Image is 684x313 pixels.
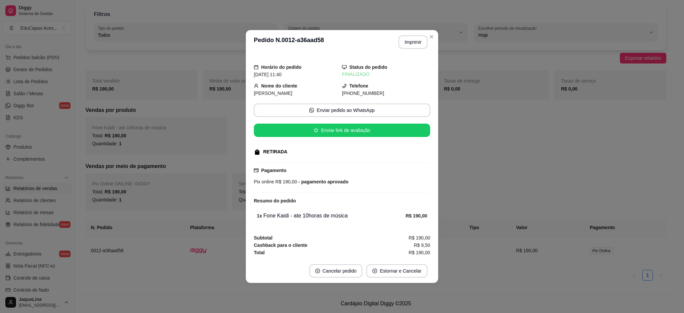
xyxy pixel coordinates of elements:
[257,213,262,218] strong: 1 x
[254,243,307,248] strong: Cashback para o cliente
[315,269,320,273] span: close-circle
[261,64,302,70] strong: Horário do pedido
[254,168,259,173] span: credit-card
[261,168,286,173] strong: Pagamento
[254,91,292,96] span: [PERSON_NAME]
[254,35,324,49] h3: Pedido N. 0012-a36aad58
[257,212,405,220] div: Fone Kaidi - ate 10horas de música
[254,179,274,184] span: Pix online
[274,179,297,184] span: R$ 190,00
[349,83,368,89] strong: Telefone
[254,124,430,137] button: starEnviar link de avaliação
[408,249,430,256] span: R$ 190,00
[349,64,387,70] strong: Status do pedido
[342,65,347,69] span: desktop
[366,264,427,278] button: close-circleEstornar e Cancelar
[309,108,314,113] span: whats-app
[408,234,430,242] span: R$ 190,00
[398,35,427,49] button: Imprimir
[263,148,287,155] div: RETIRADA
[342,91,384,96] span: [PHONE_NUMBER]
[254,65,259,69] span: calendar
[254,198,296,203] strong: Resumo do pedido
[342,71,430,78] div: FINALIZADO
[414,242,430,249] span: R$ 9,50
[254,235,273,241] strong: Subtotal
[314,128,318,133] span: star
[254,84,259,88] span: user
[426,31,437,42] button: Close
[405,213,427,218] strong: R$ 190,00
[261,83,297,89] strong: Nome do cliente
[254,104,430,117] button: whats-appEnviar pedido ao WhatsApp
[297,179,348,184] span: - pagamento aprovado
[342,84,347,88] span: phone
[254,250,265,255] strong: Total
[254,72,282,77] span: [DATE] 11:40
[309,264,363,278] button: close-circleCancelar pedido
[372,269,377,273] span: close-circle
